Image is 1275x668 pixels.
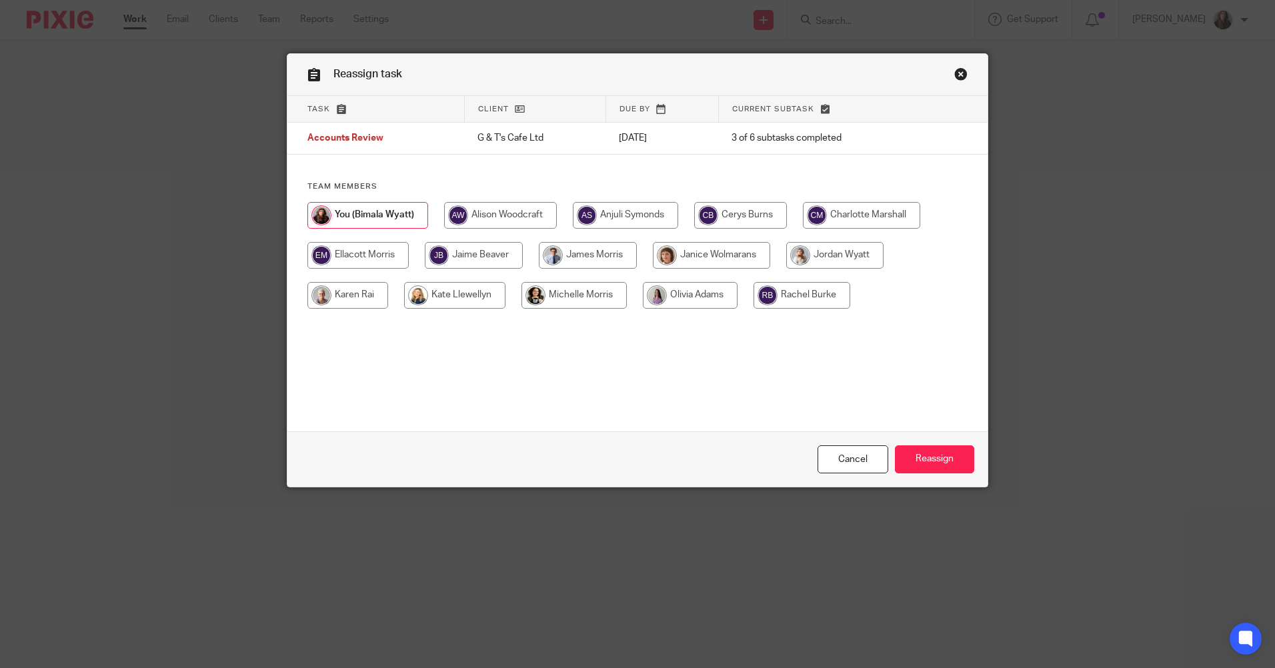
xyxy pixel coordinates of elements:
span: Current subtask [732,105,814,113]
span: Accounts Review [307,134,383,143]
p: G & T's Cafe Ltd [477,131,592,145]
p: [DATE] [619,131,705,145]
input: Reassign [895,445,974,474]
span: Reassign task [333,69,402,79]
a: Close this dialog window [818,445,888,474]
h4: Team members [307,181,968,192]
span: Due by [619,105,650,113]
td: 3 of 6 subtasks completed [718,123,926,155]
span: Task [307,105,330,113]
span: Client [478,105,509,113]
a: Close this dialog window [954,67,968,85]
